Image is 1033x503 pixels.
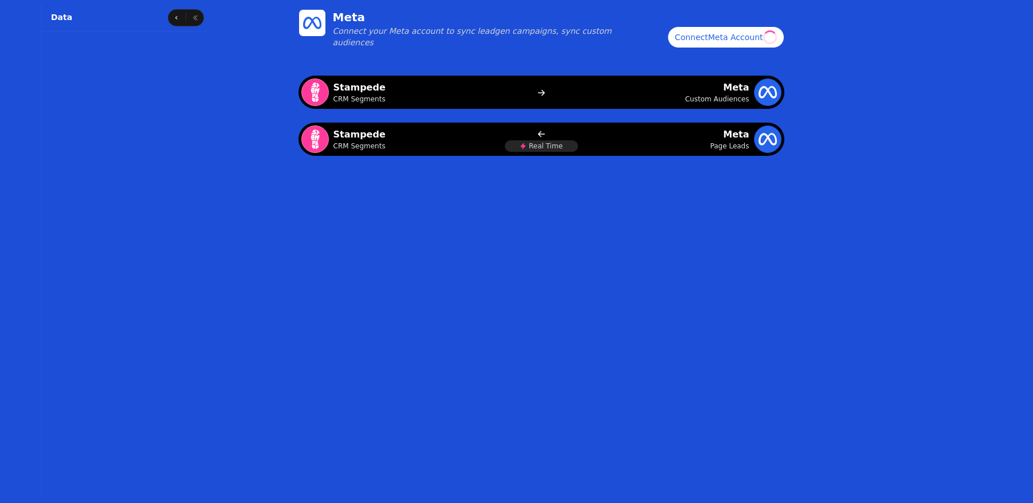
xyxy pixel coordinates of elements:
[333,142,386,151] p: CRM Segments
[529,142,563,151] p: Real Time
[675,32,763,43] div: Connect Meta Account
[51,11,72,23] h2: Data
[333,128,386,142] p: Stampede
[710,128,749,142] p: Meta
[333,95,386,104] p: CRM Segments
[667,26,784,48] a: ConnectMeta Account
[685,95,749,104] p: Custom Audiences
[710,142,749,151] p: Page Leads
[333,9,553,25] h2: Meta
[333,81,386,95] p: Stampede
[685,81,749,95] p: Meta
[333,25,626,48] p: Connect your Meta account to sync leadgen campaigns, sync custom audiences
